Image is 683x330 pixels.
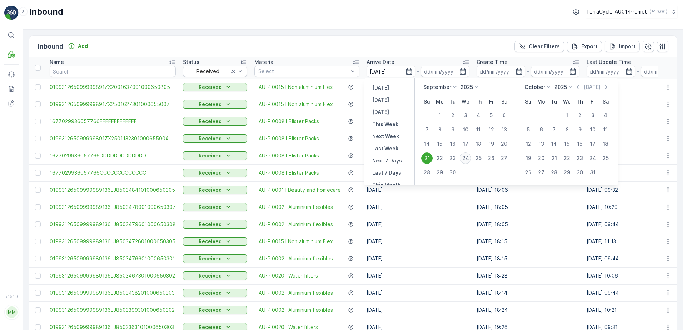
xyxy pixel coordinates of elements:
a: 019931265099999891ZX2501627301000655007 [50,101,176,108]
p: October [525,84,545,91]
span: 01993126509999989136LJ8503484101000650305 [50,186,176,194]
p: September [423,84,451,91]
th: Thursday [472,95,485,108]
a: 01993126509999989136LJ8503467301000650302 [50,272,176,279]
td: [DATE] [363,233,473,250]
button: Last 7 Days [369,169,404,177]
div: 3 [460,110,471,121]
td: [DATE] 18:14 [473,284,583,301]
span: AU-PI0008 I Blister Packs [259,169,319,176]
p: [DATE] [372,84,389,91]
a: 1677029936057766DDDDDDDDDDDDD [50,152,176,159]
th: Friday [586,95,599,108]
div: 23 [574,152,585,164]
td: [DATE] [363,267,473,284]
img: logo [4,6,19,20]
p: Import [619,43,635,50]
th: Sunday [522,95,535,108]
div: 13 [535,138,547,150]
button: Received [183,289,247,297]
a: AU-PI0002 I Aluminium flexibles [259,289,333,296]
div: 7 [548,124,560,135]
p: [DATE] [372,109,389,116]
p: This Month [372,181,401,189]
span: 019931265099999891ZX2001637001000650805 [50,84,176,91]
th: Wednesday [459,95,472,108]
div: 8 [561,124,573,135]
a: 01993126509999989136LJ8503479601000650308 [50,221,176,228]
button: Next 7 Days [369,156,405,165]
div: 22 [561,152,573,164]
button: Export [567,41,602,52]
td: [DATE] [363,216,473,233]
div: 8 [434,124,445,135]
div: Toggle Row Selected [35,324,41,330]
div: 4 [473,110,484,121]
span: 1677029936057766EEEEEEEEEEEEE [50,118,176,125]
span: 01993126509999989136LJ8503399301000650302 [50,306,176,314]
div: Toggle Row Selected [35,136,41,141]
a: AU-PI0002 I Aluminium flexibles [259,221,333,228]
div: 11 [473,124,484,135]
div: 16 [447,138,458,150]
p: Arrive Date [367,59,394,66]
div: 28 [548,167,560,178]
div: Toggle Row Selected [35,221,41,227]
p: [DATE] [584,84,600,91]
div: 26 [485,152,497,164]
p: Received [199,306,222,314]
a: AU-PI0008 I Blister Packs [259,118,319,125]
a: AU-PI0015 I Non aluminium Flex [259,84,333,91]
span: AU-PI0001 I Beauty and homecare [259,186,341,194]
div: Toggle Row Selected [35,239,41,244]
td: [DATE] [363,113,473,130]
input: dd/mm/yyyy [477,66,525,77]
div: Toggle Row Selected [35,256,41,261]
div: 28 [421,167,433,178]
a: 1677029936057766CCCCCCCCCCCCC [50,169,176,176]
td: [DATE] [363,181,473,199]
p: Inbound [29,6,63,17]
input: dd/mm/yyyy [531,66,580,77]
button: Received [183,254,247,263]
button: Import [605,41,640,52]
div: 29 [561,167,573,178]
div: 12 [485,124,497,135]
p: Next Week [372,133,399,140]
a: 01993126509999989136LJ8503472601000650305 [50,238,176,245]
button: Next Week [369,132,402,141]
td: [DATE] 18:15 [473,233,583,250]
button: Received [183,134,247,143]
p: 2025 [460,84,473,91]
th: Monday [535,95,548,108]
td: [DATE] [363,164,473,181]
p: Received [199,272,222,279]
div: 23 [447,152,458,164]
td: [DATE] 18:28 [473,267,583,284]
div: 13 [498,124,510,135]
button: Received [183,203,247,211]
button: Received [183,237,247,246]
p: 2025 [554,84,567,91]
button: Clear Filters [514,41,564,52]
a: AU-PI0015 I Non aluminium Flex [259,101,333,108]
p: ( +10:00 ) [650,9,667,15]
th: Sunday [420,95,433,108]
p: Received [199,84,222,91]
div: 5 [523,124,534,135]
button: Received [183,271,247,280]
div: 19 [485,138,497,150]
div: Toggle Row Selected [35,307,41,313]
button: Add [65,42,91,50]
div: 30 [574,167,585,178]
div: 29 [434,167,445,178]
p: Clear Filters [529,43,560,50]
div: 27 [498,152,510,164]
div: 30 [447,167,458,178]
p: Received [199,135,222,142]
